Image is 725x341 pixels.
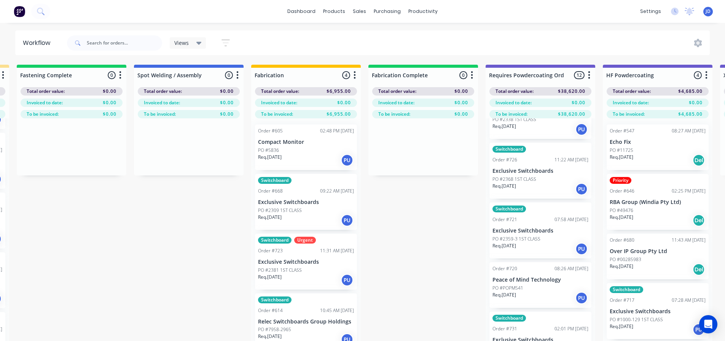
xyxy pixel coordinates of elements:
[255,234,357,290] div: SwitchboardUrgentOrder #72311:31 AM [DATE]Exclusive SwitchboardsPO #2381 1ST CLASSReq.[DATE]PU
[337,99,351,106] span: $0.00
[258,237,292,244] div: Switchboard
[572,99,585,106] span: $0.00
[220,88,234,95] span: $0.00
[258,154,282,161] p: Req. [DATE]
[575,243,588,255] div: PU
[496,88,534,95] span: Total order value:
[607,283,709,339] div: SwitchboardOrder #71707:28 AM [DATE]Exclusive SwitchboardsPO #1000-129 1ST CLASSReq.[DATE]PU
[258,214,282,221] p: Req. [DATE]
[454,111,468,118] span: $0.00
[27,111,59,118] span: To be invoiced:
[492,206,526,212] div: Switchboard
[27,99,63,106] span: Invoiced to date:
[492,236,540,242] p: PO #2359-3 1ST CLASS
[610,188,634,194] div: Order #646
[258,188,283,194] div: Order #668
[610,256,641,263] p: PO #00285983
[575,183,588,195] div: PU
[492,216,517,223] div: Order #721
[492,325,517,332] div: Order #731
[220,111,234,118] span: $0.00
[103,88,116,95] span: $0.00
[610,316,663,323] p: PO #1000-129 1ST CLASS
[672,237,706,244] div: 11:43 AM [DATE]
[610,199,706,206] p: RBA Group (Windia Pty Ltd)
[341,274,353,286] div: PU
[492,116,536,123] p: PO #2338 1ST CLASS
[613,99,649,106] span: Invoiced to date:
[610,263,633,270] p: Req. [DATE]
[689,99,703,106] span: $0.00
[610,297,634,304] div: Order #717
[405,6,441,17] div: productivity
[489,202,591,258] div: SwitchboardOrder #72107:58 AM [DATE]Exclusive SwitchboardsPO #2359-3 1ST CLASSReq.[DATE]PU
[489,143,591,199] div: SwitchboardOrder #72611:22 AM [DATE]Exclusive SwitchboardsPO #2368 1ST CLASSReq.[DATE]PU
[496,99,532,106] span: Invoiced to date:
[607,234,709,279] div: Order #68011:43 AM [DATE]Over IP Group Pty LtdPO #00285983Req.[DATE]Del
[558,111,585,118] span: $38,620.00
[320,247,354,254] div: 11:31 AM [DATE]
[327,111,351,118] span: $6,955.00
[258,326,291,333] p: PO #7958-2965
[144,99,180,106] span: Invoiced to date:
[454,88,468,95] span: $0.00
[492,277,588,283] p: Peace of Mind Technology
[610,177,631,184] div: Priority
[492,265,517,272] div: Order #720
[492,183,516,190] p: Req. [DATE]
[258,139,354,145] p: Compact Monitor
[610,323,633,330] p: Req. [DATE]
[492,146,526,153] div: Switchboard
[693,154,705,166] div: Del
[261,88,299,95] span: Total order value:
[492,156,517,163] div: Order #726
[258,267,302,274] p: PO #2381 1ST CLASS
[258,274,282,280] p: Req. [DATE]
[341,154,353,166] div: PU
[454,99,468,106] span: $0.00
[103,111,116,118] span: $0.00
[258,307,283,314] div: Order #614
[678,88,703,95] span: $4,685.00
[555,265,588,272] div: 08:26 AM [DATE]
[492,168,588,174] p: Exclusive Switchboards
[284,6,319,17] a: dashboard
[575,123,588,135] div: PU
[555,325,588,332] div: 02:01 PM [DATE]
[320,188,354,194] div: 09:22 AM [DATE]
[492,176,536,183] p: PO #2368 1ST CLASS
[610,207,633,214] p: PO #49476
[14,6,25,17] img: Factory
[258,247,283,254] div: Order #723
[258,207,302,214] p: PO #2309 1ST CLASS
[258,319,354,325] p: Relec Switchboards Group Holdings
[672,297,706,304] div: 07:28 AM [DATE]
[610,139,706,145] p: Echo Fix
[341,214,353,226] div: PU
[261,111,293,118] span: To be invoiced:
[558,88,585,95] span: $38,620.00
[693,214,705,226] div: Del
[27,88,65,95] span: Total order value:
[220,99,234,106] span: $0.00
[613,88,651,95] span: Total order value:
[492,228,588,234] p: Exclusive Switchboards
[496,111,527,118] span: To be invoiced:
[261,99,297,106] span: Invoiced to date:
[555,156,588,163] div: 11:22 AM [DATE]
[492,292,516,298] p: Req. [DATE]
[258,199,354,206] p: Exclusive Switchboards
[613,111,645,118] span: To be invoiced:
[610,154,633,161] p: Req. [DATE]
[144,88,182,95] span: Total order value:
[87,35,162,51] input: Search for orders...
[610,308,706,315] p: Exclusive Switchboards
[258,259,354,265] p: Exclusive Switchboards
[492,123,516,130] p: Req. [DATE]
[492,285,523,292] p: PO #POPM541
[255,124,357,170] div: Order #60502:48 PM [DATE]Compact MonitorPO #5836Req.[DATE]PU
[378,88,416,95] span: Total order value:
[258,127,283,134] div: Order #605
[294,237,316,244] div: Urgent
[349,6,370,17] div: sales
